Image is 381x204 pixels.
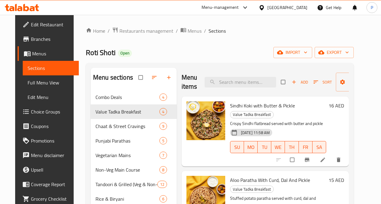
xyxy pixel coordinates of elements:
span: 7 [160,153,167,158]
div: [GEOGRAPHIC_DATA] [267,4,307,11]
span: Sindhi Koki with Butter & Pickle [230,101,295,110]
a: Restaurants management [112,27,173,35]
button: SA [312,141,326,153]
div: items [159,195,167,202]
div: items [157,181,167,188]
span: SU [233,143,242,152]
button: Add section [162,71,177,84]
span: Edit Restaurant [31,21,74,28]
span: SA [315,143,324,152]
div: Combo Deals4 [91,90,177,104]
span: Sort items [309,77,336,87]
button: WE [271,141,285,153]
a: Full Menu View [23,75,79,90]
span: Select to update [286,154,299,166]
span: FR [301,143,310,152]
span: Choice Groups [31,108,74,115]
h2: Menu items [182,73,197,91]
span: Non-Veg Main Course [95,166,159,173]
span: Sections [209,27,226,35]
a: Home [86,27,105,35]
button: Manage items [336,73,379,91]
a: Branches [18,32,79,46]
span: [DATE] 11:58 AM [239,130,272,136]
img: Sindhi Koki with Butter & Pickle [186,101,225,140]
button: Sort [312,77,333,87]
span: Combo Deals [95,94,159,101]
span: Rice & Biryani [95,195,159,202]
span: Promotions [31,137,74,144]
div: items [159,152,167,159]
li: / [176,27,178,35]
div: Non-Veg Main Course8 [91,163,177,177]
div: items [159,94,167,101]
span: P [371,4,373,11]
a: Edit Restaurant [18,17,79,32]
span: Coupons [31,123,74,130]
button: Branch-specific-item [300,153,315,166]
span: Value Tadka Breakfast [230,111,273,118]
span: Restaurants management [119,27,173,35]
nav: breadcrumb [86,27,354,35]
div: Punjabi Parathas [95,137,159,144]
div: Punjabi Parathas5 [91,133,177,148]
span: Sort [313,79,332,86]
span: 4 [160,94,167,100]
span: 12 [158,182,167,187]
span: export [319,49,349,56]
span: TH [287,143,296,152]
span: Upsell [31,166,74,173]
input: search [205,77,276,87]
a: Menu disclaimer [18,148,79,163]
span: Branches [31,35,74,43]
span: Vegetarian Mains [95,152,159,159]
span: 5 [160,138,167,144]
span: Grocery Checklist [31,195,74,202]
a: Promotions [18,133,79,148]
div: Menu-management [202,4,239,11]
span: 8 [160,167,167,173]
button: MO [244,141,258,153]
div: Tandoori & Grilled (Veg & Non-Veg)12 [91,177,177,192]
button: TU [258,141,271,153]
button: import [273,47,312,58]
span: WE [274,143,282,152]
span: Edit Menu [28,94,74,101]
div: Value Tadka Breakfast [230,111,274,118]
span: Menus [32,50,74,57]
span: Value Tadka Breakfast [95,108,159,115]
span: import [278,49,307,56]
a: Menus [180,27,202,35]
div: Value Tadka Breakfast [230,186,274,193]
div: Value Tadka Breakfast4 [91,104,177,119]
span: TU [260,143,269,152]
div: items [159,137,167,144]
a: Coverage Report [18,177,79,192]
button: delete [332,153,346,166]
span: 6 [160,196,167,202]
button: SU [230,141,244,153]
span: Value Tadka Breakfast [230,186,273,193]
button: Add [290,77,309,87]
li: / [108,27,110,35]
div: Tandoori & Grilled (Veg & Non-Veg) [95,181,157,188]
span: Select section [277,76,290,88]
span: Chaat & Street Cravings [95,123,159,130]
button: export [315,47,354,58]
a: Sections [23,61,79,75]
a: Coupons [18,119,79,133]
div: Vegetarian Mains7 [91,148,177,163]
a: Upsell [18,163,79,177]
a: Choice Groups [18,104,79,119]
div: items [159,108,167,115]
div: items [159,166,167,173]
span: Menus [188,27,202,35]
span: 9 [160,123,167,129]
p: Crispy Sindhi flatbread served with butter and pickle [230,120,326,127]
span: Full Menu View [28,79,74,86]
div: Open [118,50,132,57]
